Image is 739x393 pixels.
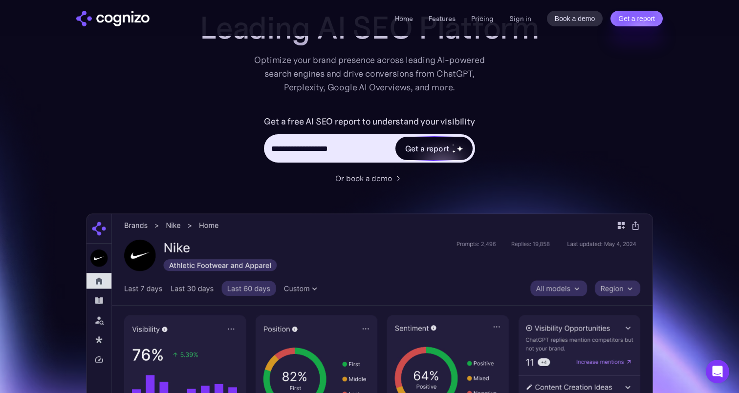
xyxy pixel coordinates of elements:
a: Get a report [610,11,663,26]
img: star [452,144,454,145]
img: cognizo logo [76,11,150,26]
a: Or book a demo [335,172,404,184]
img: star [452,150,456,153]
a: Pricing [471,14,494,23]
a: Home [395,14,413,23]
div: Optimize your brand presence across leading AI-powered search engines and drive conversions from ... [249,53,490,94]
a: home [76,11,150,26]
div: Or book a demo [335,172,392,184]
a: Get a reportstarstarstar [394,136,474,161]
h1: Leading AI SEO Platform [200,10,539,45]
form: Hero URL Input Form [264,114,475,167]
label: Get a free AI SEO report to understand your visibility [264,114,475,129]
img: star [456,145,463,152]
div: Open Intercom Messenger [706,360,729,383]
div: Get a report [405,143,449,154]
a: Features [429,14,456,23]
a: Sign in [509,13,531,24]
a: Book a demo [547,11,603,26]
